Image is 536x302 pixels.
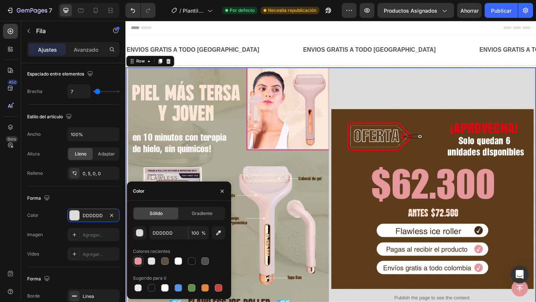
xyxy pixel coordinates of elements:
[27,195,41,201] font: Forma
[83,251,103,257] font: Agregar...
[384,7,437,14] font: Productos asignados
[27,232,43,237] font: Imagen
[491,7,511,14] font: Publicar
[179,7,181,14] font: /
[125,3,156,18] div: Deshacer/Rehacer
[149,226,188,240] input: Por ejemplo: FFFFFF
[377,3,454,18] button: Productos asignados
[9,80,16,85] font: 450
[192,211,213,216] font: Gradiente
[201,230,206,236] font: %
[230,7,255,13] font: Por defecto
[133,248,170,254] font: Colores recientes
[83,213,103,218] font: DDDDDD
[511,266,529,283] div: Abrir Intercom Messenger
[38,46,57,53] font: Ajustes
[183,7,204,45] font: Plantilla de producto original de Shopify
[125,21,536,302] iframe: Área de diseño
[49,7,52,14] font: 7
[27,89,42,94] font: Brecha
[460,7,479,14] font: Ahorrar
[27,170,43,176] font: Relleno
[268,7,316,13] font: Necesita republicación
[74,46,98,53] font: Avanzado
[7,136,16,142] font: Beta
[27,293,40,299] font: Borde
[27,212,39,218] font: Color
[27,151,40,157] font: Altura
[98,151,115,157] font: Adaptar
[36,27,46,35] font: Fila
[10,41,22,47] div: Row
[3,3,55,18] button: 7
[27,131,41,137] font: Ancho
[75,151,86,157] font: Lleno
[133,275,166,281] font: Sugerido para ti
[27,251,39,257] font: Video
[150,211,163,216] font: Sólido
[68,128,119,141] input: Auto
[27,114,63,119] font: Estilo del artículo
[27,71,84,77] font: Espaciado entre elementos
[457,3,482,18] button: Ahorrar
[193,26,338,38] p: ENVIOS GRATIS A TODO [GEOGRAPHIC_DATA]
[485,3,518,18] button: Publicar
[224,96,444,292] img: gempages_565767106189067474-ef032ac7-a148-4f24-9743-4ad6d1deb16c.jpg
[83,232,103,238] font: Agregar...
[36,26,99,35] p: Fila
[83,171,101,176] font: 0, 5, 0, 0
[385,26,529,38] p: ENVIOS GRATIS A TODO [GEOGRAPHIC_DATA]
[27,276,41,282] font: Forma
[133,188,144,194] font: Color
[83,293,94,299] font: Línea
[68,85,90,98] input: Auto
